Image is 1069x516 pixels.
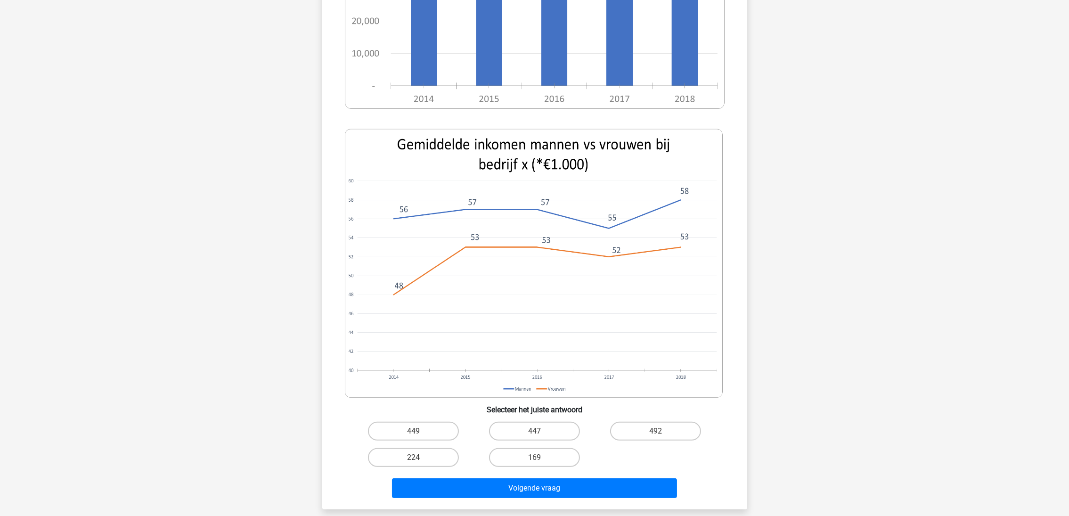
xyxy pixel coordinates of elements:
[368,448,459,467] label: 224
[610,422,701,441] label: 492
[489,422,580,441] label: 447
[337,398,732,414] h6: Selecteer het juiste antwoord
[392,478,677,498] button: Volgende vraag
[489,448,580,467] label: 169
[368,422,459,441] label: 449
